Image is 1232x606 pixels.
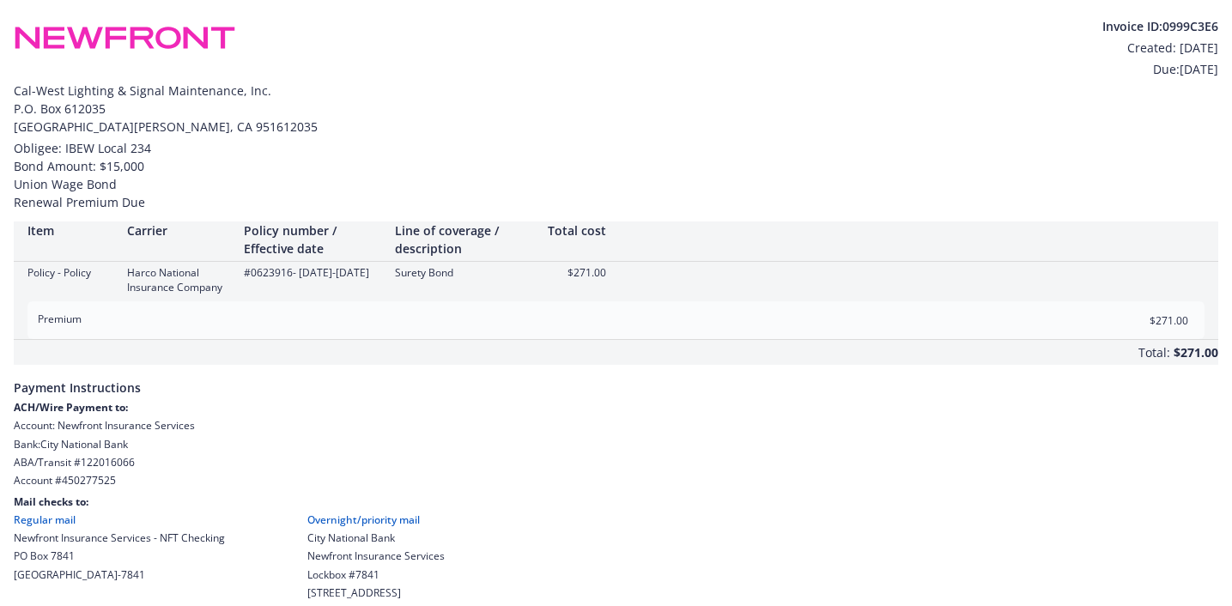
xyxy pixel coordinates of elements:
[244,221,381,258] div: Policy number / Effective date
[1174,340,1218,365] div: $271.00
[244,265,381,280] div: #0623916 - [DATE]-[DATE]
[1102,39,1218,57] div: Created: [DATE]
[14,455,1218,470] div: ABA/Transit # 122016066
[27,265,113,280] div: Policy - Policy
[546,221,606,239] div: Total cost
[1138,343,1170,365] div: Total:
[38,312,82,326] span: Premium
[14,512,225,527] div: Regular mail
[307,585,445,600] div: [STREET_ADDRESS]
[14,494,1218,509] div: Mail checks to:
[127,221,230,239] div: Carrier
[546,265,606,280] div: $271.00
[395,221,532,258] div: Line of coverage / description
[1102,17,1218,35] div: Invoice ID: 0999C3E6
[307,512,445,527] div: Overnight/priority mail
[14,567,225,582] div: [GEOGRAPHIC_DATA]-7841
[14,437,1218,451] div: Bank: City National Bank
[27,221,113,239] div: Item
[307,548,445,563] div: Newfront Insurance Services
[14,139,1218,211] div: Obligee: IBEW Local 234 Bond Amount: $15,000 Union Wage Bond Renewal Premium Due
[14,418,1218,433] div: Account: Newfront Insurance Services
[14,82,1218,136] span: Cal-West Lighting & Signal Maintenance, Inc. P.O. Box 612035 [GEOGRAPHIC_DATA][PERSON_NAME] , CA ...
[14,548,225,563] div: PO Box 7841
[395,265,532,280] div: Surety Bond
[1087,307,1199,333] input: 0.00
[127,265,230,294] div: Harco National Insurance Company
[14,365,1218,400] span: Payment Instructions
[307,530,445,545] div: City National Bank
[1102,60,1218,78] div: Due: [DATE]
[307,567,445,582] div: Lockbox #7841
[14,400,1218,415] div: ACH/Wire Payment to:
[14,473,1218,488] div: Account # 450277525
[14,530,225,545] div: Newfront Insurance Services - NFT Checking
